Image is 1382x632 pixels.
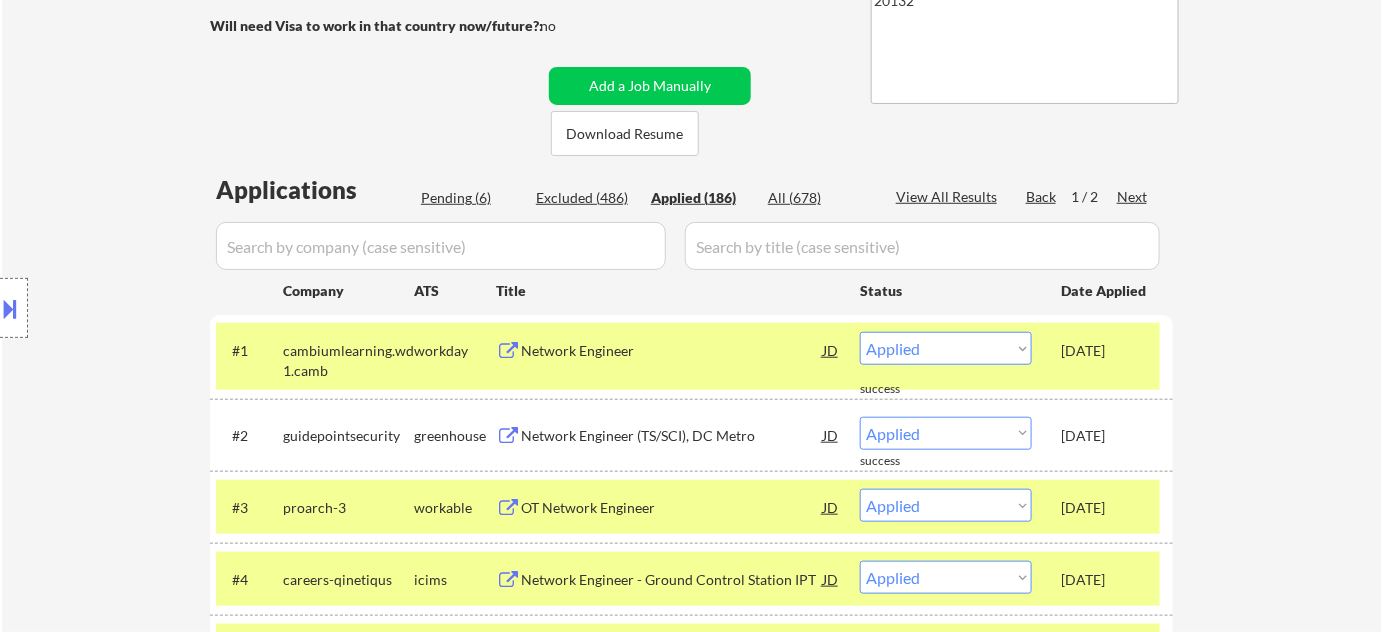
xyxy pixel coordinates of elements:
[549,67,751,105] button: Add a Job Manually
[860,381,940,398] div: success
[521,341,823,361] div: Network Engineer
[283,570,414,590] div: careers-qinetiqus
[414,341,496,361] div: workday
[821,489,841,525] div: JD
[283,498,414,518] div: proarch-3
[414,570,496,590] div: icims
[414,498,496,518] div: workable
[421,188,521,208] div: Pending (6)
[896,187,1003,207] div: View All Results
[496,281,841,301] div: Title
[1061,281,1149,301] div: Date Applied
[860,453,940,470] div: success
[1061,498,1149,518] div: [DATE]
[651,188,751,208] div: Applied (186)
[1071,187,1117,207] div: 1 / 2
[210,17,543,34] strong: Will need Visa to work in that country now/future?:
[685,222,1160,270] input: Search by title (case sensitive)
[216,222,666,270] input: Search by company (case sensitive)
[521,498,823,518] div: OT Network Engineer
[768,188,868,208] div: All (678)
[1026,187,1058,207] div: Back
[1061,570,1149,590] div: [DATE]
[1061,426,1149,446] div: [DATE]
[232,498,267,518] div: #3
[551,111,699,156] button: Download Resume
[521,570,823,590] div: Network Engineer - Ground Control Station IPT
[821,417,841,453] div: JD
[232,570,267,590] div: #4
[540,16,597,36] div: no
[1117,187,1149,207] div: Next
[860,272,1032,308] div: Status
[536,188,636,208] div: Excluded (486)
[1061,341,1149,361] div: [DATE]
[821,561,841,597] div: JD
[414,281,496,301] div: ATS
[414,426,496,446] div: greenhouse
[821,332,841,368] div: JD
[521,426,823,446] div: Network Engineer (TS/SCI), DC Metro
